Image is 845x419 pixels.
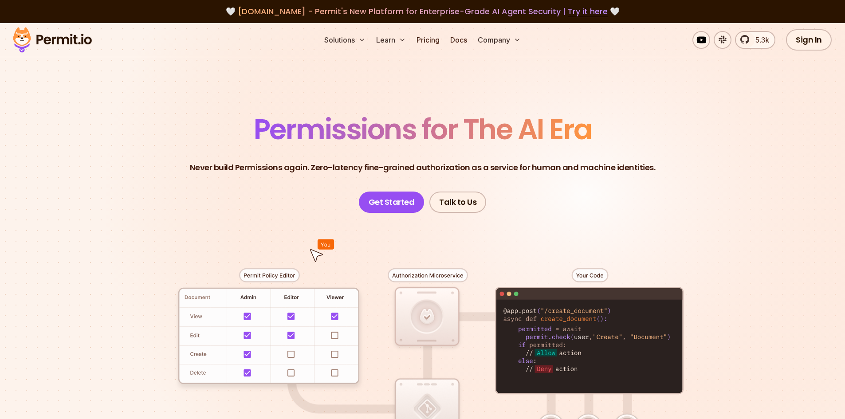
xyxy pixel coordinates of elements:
button: Company [474,31,524,49]
a: Docs [447,31,471,49]
img: Permit logo [9,25,96,55]
a: Sign In [786,29,832,51]
button: Learn [373,31,409,49]
button: Solutions [321,31,369,49]
a: Talk to Us [429,192,486,213]
span: [DOMAIN_NAME] - Permit's New Platform for Enterprise-Grade AI Agent Security | [238,6,608,17]
div: 🤍 🤍 [21,5,824,18]
a: Try it here [568,6,608,17]
span: 5.3k [750,35,769,45]
a: 5.3k [735,31,775,49]
a: Pricing [413,31,443,49]
a: Get Started [359,192,424,213]
span: Permissions for The AI Era [254,110,592,149]
p: Never build Permissions again. Zero-latency fine-grained authorization as a service for human and... [190,161,656,174]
